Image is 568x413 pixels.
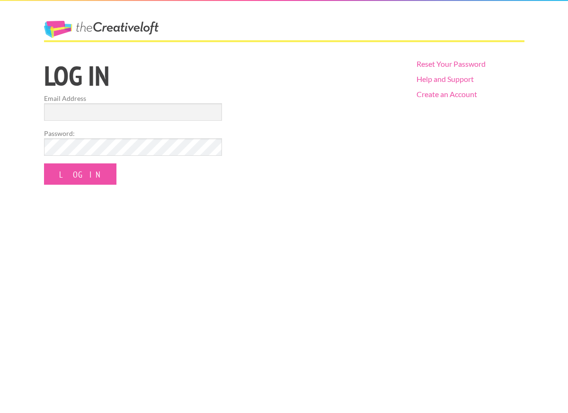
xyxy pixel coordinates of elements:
[44,21,159,38] a: The Creative Loft
[417,59,486,68] a: Reset Your Password
[417,74,474,83] a: Help and Support
[44,93,222,103] label: Email Address
[44,163,116,185] input: Log In
[44,128,222,138] label: Password:
[44,62,400,90] h1: Log in
[417,90,477,99] a: Create an Account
